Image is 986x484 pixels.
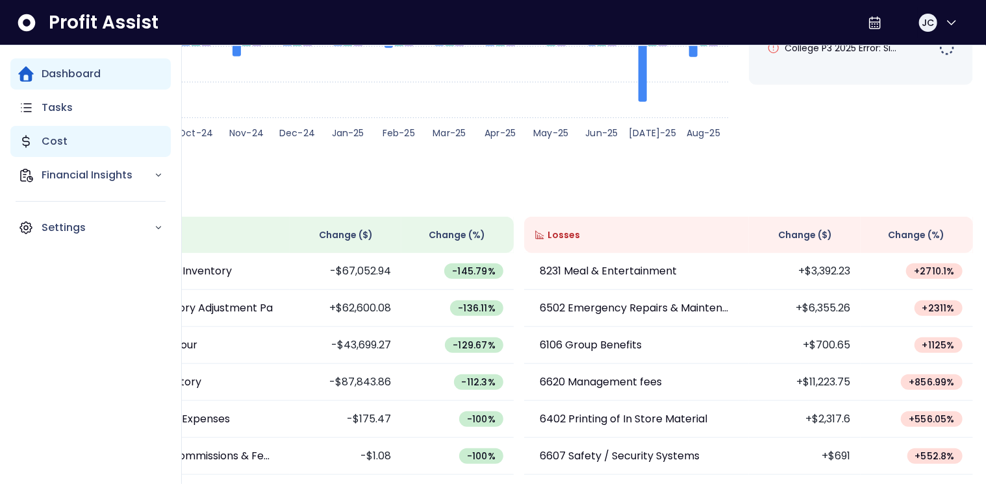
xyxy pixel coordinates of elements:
[467,450,496,463] span: -100 %
[540,448,700,464] p: 6607 Safety / Security Systems
[749,401,861,438] td: +$2,317.6
[452,265,496,278] span: -145.79 %
[749,364,861,401] td: +$11,223.75
[922,302,955,315] span: + 2311 %
[383,127,415,139] text: Feb-25
[290,401,402,438] td: -$175.47
[687,127,720,139] text: Aug-25
[429,228,485,242] span: Change (%)
[290,438,402,475] td: -$1.08
[453,339,496,352] span: -129.67 %
[42,167,154,183] p: Financial Insights
[319,228,373,242] span: Change ( $ )
[914,265,955,278] span: + 2710.1 %
[290,253,402,290] td: -$67,052.94
[548,228,580,242] span: Losses
[749,253,861,290] td: +$3,392.23
[485,127,516,139] text: Apr-25
[229,127,264,139] text: Nov-24
[332,127,364,139] text: Jan-25
[922,339,955,352] span: + 1125 %
[629,127,676,139] text: [DATE]-25
[540,300,733,316] p: 6502 Emergency Repairs & Maintenance
[540,411,707,427] p: 6402 Printing of In Store Material
[749,290,861,327] td: +$6,355.26
[785,42,897,54] span: College P3 2025 Error: Si...
[49,11,158,34] span: Profit Assist
[909,376,955,389] span: + 856.99 %
[939,40,955,56] img: Not yet Started
[915,450,955,463] span: + 552.8 %
[279,127,315,139] text: Dec-24
[458,302,496,315] span: -136.11 %
[540,263,677,279] p: 8231 Meal & Entertainment
[42,66,101,82] p: Dashboard
[42,100,73,115] p: Tasks
[778,228,832,242] span: Change ( $ )
[290,364,402,401] td: -$87,843.86
[909,413,955,426] span: + 556.05 %
[540,374,662,390] p: 6620 Management fees
[749,438,861,475] td: +$691
[65,188,973,201] p: Wins & Losses
[540,337,642,353] p: 6106 Group Benefits
[467,413,496,426] span: -100 %
[462,376,496,389] span: -112.3 %
[888,228,944,242] span: Change (%)
[922,16,934,29] span: JC
[290,290,402,327] td: +$62,600.08
[290,327,402,364] td: -$43,699.27
[585,127,618,139] text: Jun-25
[42,220,154,236] p: Settings
[433,127,466,139] text: Mar-25
[42,134,68,149] p: Cost
[178,127,213,139] text: Oct-24
[749,327,861,364] td: +$700.65
[533,127,568,139] text: May-25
